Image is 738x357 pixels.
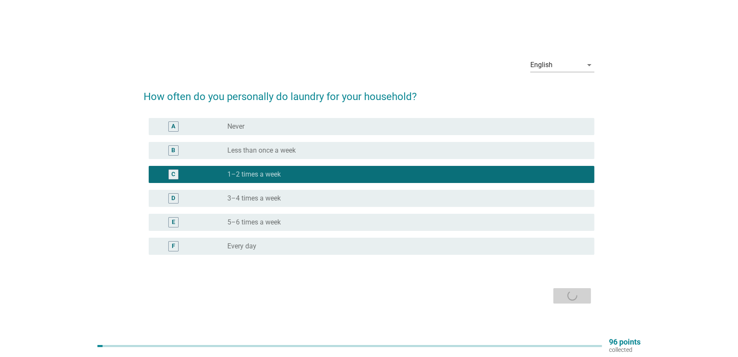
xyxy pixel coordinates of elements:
label: 1–2 times a week [227,170,281,179]
label: Never [227,122,244,131]
div: C [171,170,175,179]
h2: How often do you personally do laundry for your household? [144,80,594,104]
label: 3–4 times a week [227,194,281,203]
label: Less than once a week [227,146,296,155]
div: D [171,194,175,203]
p: 96 points [609,338,641,346]
p: collected [609,346,641,354]
div: English [530,61,553,69]
div: E [172,218,175,227]
i: arrow_drop_down [584,60,594,70]
label: 5–6 times a week [227,218,281,227]
div: A [171,122,175,131]
div: F [172,242,175,251]
div: B [171,146,175,155]
label: Every day [227,242,256,251]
